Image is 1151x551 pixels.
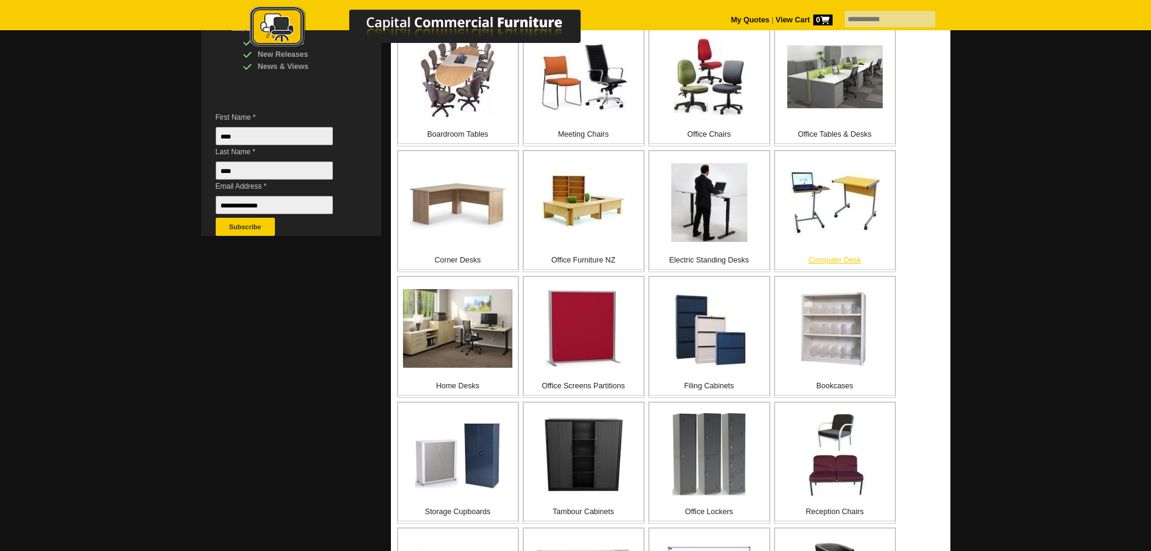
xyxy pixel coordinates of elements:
[410,172,506,233] img: Corner Desks
[216,111,351,123] span: First Name *
[650,254,769,266] p: Electric Standing Desks
[787,45,883,108] img: Office Tables & Desks
[775,380,895,392] p: Bookcases
[216,161,333,180] input: Last Name *
[648,402,770,524] a: Office Lockers Office Lockers
[774,150,896,272] a: Computer Desk Computer Desk
[398,380,518,392] p: Home Desks
[398,128,518,140] p: Boardroom Tables
[523,402,645,524] a: Tambour Cabinets Tambour Cabinets
[541,168,627,238] img: Office Furniture NZ
[813,15,833,25] span: 0
[524,506,643,518] p: Tambour Cabinets
[798,289,872,369] img: Bookcases
[799,412,871,497] img: Reception Chairs
[775,128,895,140] p: Office Tables & Desks
[216,6,639,54] a: Capital Commercial Furniture Logo
[544,417,624,492] img: Tambour Cabinets
[523,150,645,272] a: Office Furniture NZ Office Furniture NZ
[650,128,769,140] p: Office Chairs
[776,16,833,24] strong: View Cart
[524,254,643,266] p: Office Furniture NZ
[774,24,896,146] a: Office Tables & Desks Office Tables & Desks
[397,24,519,146] a: Boardroom Tables Boardroom Tables
[650,380,769,392] p: Filing Cabinets
[403,289,512,368] img: Home Desks
[672,413,746,495] img: Office Lockers
[671,38,748,116] img: Office Chairs
[216,180,351,192] span: Email Address *
[539,44,628,110] img: Meeting Chairs
[773,16,832,24] a: View Cart0
[523,24,645,146] a: Meeting Chairs Meeting Chairs
[524,380,643,392] p: Office Screens Partitions
[731,16,770,24] a: My Quotes
[397,402,519,524] a: Storage Cupboards Storage Cupboards
[648,150,770,272] a: Electric Standing Desks Electric Standing Desks
[790,170,880,236] img: Computer Desk
[648,24,770,146] a: Office Chairs Office Chairs
[650,506,769,518] p: Office Lockers
[397,150,519,272] a: Corner Desks Corner Desks
[216,218,275,236] button: Subscribe
[671,290,748,367] img: Filing Cabinets
[397,276,519,398] a: Home Desks Home Desks
[216,196,333,214] input: Email Address *
[774,276,896,398] a: Bookcases Bookcases
[524,128,643,140] p: Meeting Chairs
[216,127,333,145] input: First Name *
[216,146,351,158] span: Last Name *
[523,276,645,398] a: Office Screens Partitions Office Screens Partitions
[216,6,639,50] img: Capital Commercial Furniture Logo
[775,254,895,266] p: Computer Desk
[774,402,896,524] a: Reception Chairs Reception Chairs
[545,290,622,367] img: Office Screens Partitions
[421,37,495,117] img: Boardroom Tables
[398,254,518,266] p: Corner Desks
[775,506,895,518] p: Reception Chairs
[671,163,747,242] img: Electric Standing Desks
[415,419,500,489] img: Storage Cupboards
[243,60,358,73] div: News & Views
[648,276,770,398] a: Filing Cabinets Filing Cabinets
[398,506,518,518] p: Storage Cupboards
